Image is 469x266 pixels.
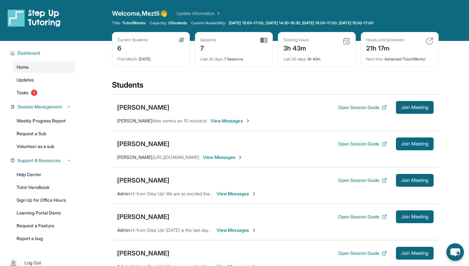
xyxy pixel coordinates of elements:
[251,191,257,196] img: Chevron-Right
[117,43,148,53] div: 6
[13,87,75,98] a: Tasks1
[179,37,184,43] img: card
[338,141,387,147] button: Open Session Guide
[200,37,216,43] div: Sessions
[153,154,199,160] span: [URL][DOMAIN_NAME]
[15,104,71,110] button: Session Management
[446,243,464,261] button: chat-button
[283,57,306,61] span: Last 30 days :
[200,53,267,62] div: 7 Sessions
[17,77,34,83] span: Updates
[217,191,257,197] span: View Messages
[117,154,153,160] span: [PERSON_NAME] :
[13,194,75,206] a: Sign Up for Office Hours
[13,207,75,219] a: Learning Portal Demo
[396,210,434,223] button: Join Meeting
[283,37,309,43] div: Tutoring hours
[117,37,148,43] div: Current Students
[168,20,187,26] span: 0 Students
[150,20,167,26] span: Capacity:
[13,169,75,180] a: Help Center
[260,37,267,43] img: card
[338,214,387,220] button: Open Session Guide
[31,90,37,96] span: 1
[117,191,131,196] span: Admin :
[117,57,138,61] span: First Match :
[117,118,153,123] span: [PERSON_NAME] :
[401,142,428,146] span: Join Meeting
[112,20,121,26] span: Title:
[283,53,350,62] div: 3h 43m
[238,155,243,160] img: Chevron-Right
[227,20,375,26] a: [DATE] 15:00-17:00, [DATE] 14:30-18:30, [DATE] 15:00-17:00, [DATE] 15:00-17:00
[396,101,434,114] button: Join Meeting
[401,106,428,109] span: Join Meeting
[13,128,75,139] a: Request a Sub
[15,157,71,164] button: Support & Resources
[117,176,169,185] div: [PERSON_NAME]
[117,212,169,221] div: [PERSON_NAME]
[200,43,216,53] div: 7
[13,220,75,231] a: Request a Feature
[117,227,131,233] span: Admin :
[13,233,75,244] a: Report a bug
[112,80,439,94] div: Students
[343,37,350,45] img: card
[176,10,221,17] a: Update Information
[217,227,257,233] span: View Messages
[117,53,184,62] div: [DATE]
[18,50,40,56] span: Dashboard
[117,103,169,112] div: [PERSON_NAME]
[8,9,61,27] img: logo
[245,118,250,123] img: Chevron-Right
[13,61,75,73] a: Home
[211,118,250,124] span: View Messages
[338,250,387,256] button: Open Session Guide
[200,57,223,61] span: Last 30 days :
[15,50,71,56] button: Dashboard
[401,178,428,182] span: Join Meeting
[122,20,146,26] span: Tutor/Mentor
[13,115,75,127] a: Weekly Progress Report
[17,64,29,70] span: Home
[396,174,434,187] button: Join Meeting
[13,182,75,193] a: Tutor Handbook
[426,37,433,45] img: card
[229,20,374,26] span: [DATE] 15:00-17:00, [DATE] 14:30-18:30, [DATE] 15:00-17:00, [DATE] 15:00-17:00
[117,249,169,258] div: [PERSON_NAME]
[366,43,405,53] div: 21h 17m
[17,90,28,96] span: Tasks
[396,247,434,260] button: Join Meeting
[13,74,75,86] a: Updates
[401,251,428,255] span: Join Meeting
[283,43,309,53] div: 3h 43m
[25,260,41,266] span: Log Out
[18,157,61,164] span: Support & Resources
[366,37,405,43] div: Hours until promotion
[112,9,167,18] span: Welcome, Meztli 👋
[401,215,428,219] span: Join Meeting
[366,53,433,62] div: Advanced Tutor/Mentor
[338,177,387,184] button: Open Session Guide
[215,10,221,17] img: Chevron Right
[338,104,387,111] button: Open Session Guide
[366,57,383,61] span: Next title :
[396,137,434,150] button: Join Meeting
[153,118,207,123] span: Nos vemos en 10 minutos!
[203,154,243,160] span: View Messages
[13,141,75,152] a: Volunteer as a sub
[191,20,226,26] span: Current Availability:
[18,104,62,110] span: Session Management
[251,228,257,233] img: Chevron-Right
[117,139,169,148] div: [PERSON_NAME]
